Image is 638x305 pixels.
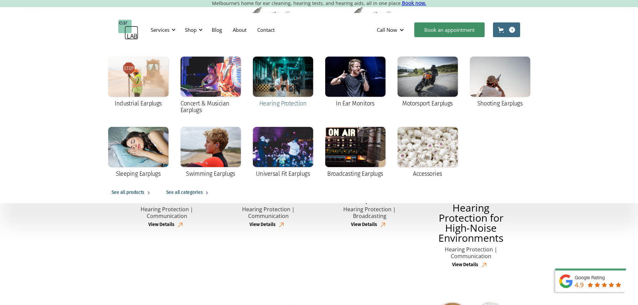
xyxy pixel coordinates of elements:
[250,222,276,228] div: View Details
[336,100,374,107] div: In Ear Monitors
[371,20,411,40] div: Call Now
[206,20,227,40] a: Blog
[177,124,244,182] a: Swimming Earplugs
[413,170,442,177] div: Accessories
[493,22,520,37] a: Open cart containing 1 items
[394,53,461,111] a: Motorsport Earplugs
[148,222,174,228] div: View Details
[112,188,144,197] div: See all products
[159,182,218,203] a: See all categories
[118,20,138,40] a: home
[186,170,235,177] div: Swimming Earplugs
[151,26,169,33] div: Services
[166,188,203,197] div: See all categories
[105,182,159,203] a: See all products
[414,22,485,37] a: Book an appointment
[226,206,311,219] p: Hearing Protection | Communication
[105,124,172,182] a: Sleeping Earplugs
[477,100,523,107] div: Shooting Earplugs
[250,53,316,111] a: Hearing Protection
[322,53,389,111] a: In Ear Monitors
[147,20,178,40] div: Services
[116,170,161,177] div: Sleeping Earplugs
[429,183,513,243] h2: Pro Communicator – Hearing Protection for High-Noise Environments
[327,170,383,177] div: Broadcasting Earplugs
[252,20,280,40] a: Contact
[328,206,412,219] p: Hearing Protection | Broadcasting
[177,53,244,118] a: Concert & Musician Earplugs
[125,206,210,219] p: Hearing Protection | Communication
[351,222,377,228] div: View Details
[377,26,397,33] div: Call Now
[467,53,534,111] a: Shooting Earplugs
[322,124,389,182] a: Broadcasting Earplugs
[227,20,252,40] a: About
[185,26,197,33] div: Shop
[181,100,241,113] div: Concert & Musician Earplugs
[250,124,316,182] a: Universal Fit Earplugs
[115,100,162,107] div: Industrial Earplugs
[429,246,513,259] p: Hearing Protection | Communication
[394,124,461,182] a: Accessories
[509,27,515,33] div: 1
[402,100,453,107] div: Motorsport Earplugs
[259,100,306,107] div: Hearing Protection
[181,20,205,40] div: Shop
[256,170,310,177] div: Universal Fit Earplugs
[452,262,478,268] div: View Details
[105,53,172,111] a: Industrial Earplugs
